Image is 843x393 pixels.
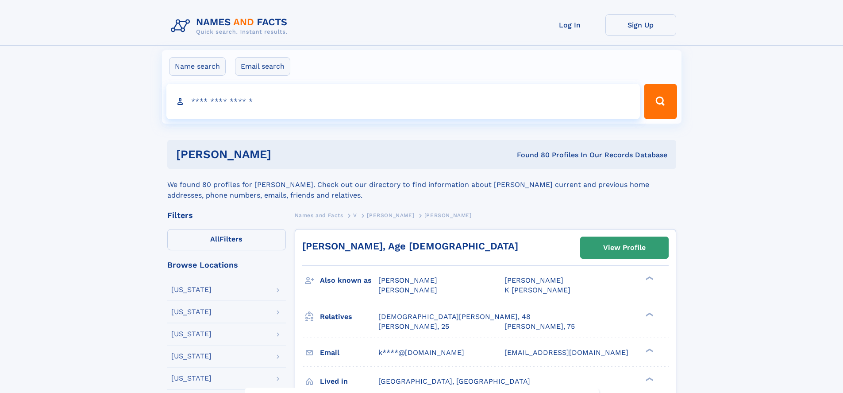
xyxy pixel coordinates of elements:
[302,241,518,252] a: [PERSON_NAME], Age [DEMOGRAPHIC_DATA]
[353,210,357,221] a: V
[378,312,531,322] a: [DEMOGRAPHIC_DATA][PERSON_NAME], 48
[504,286,570,294] span: K [PERSON_NAME]
[603,237,646,258] div: View Profile
[167,229,286,250] label: Filters
[353,212,357,218] span: V
[167,211,286,219] div: Filters
[320,273,378,288] h3: Also known as
[581,237,668,258] a: View Profile
[367,212,414,218] span: [PERSON_NAME]
[171,286,212,293] div: [US_STATE]
[644,84,677,119] button: Search Button
[167,14,295,38] img: Logo Names and Facts
[176,149,394,160] h1: [PERSON_NAME]
[171,375,212,382] div: [US_STATE]
[643,311,654,317] div: ❯
[504,276,563,284] span: [PERSON_NAME]
[643,347,654,353] div: ❯
[235,57,290,76] label: Email search
[320,374,378,389] h3: Lived in
[169,57,226,76] label: Name search
[643,376,654,382] div: ❯
[320,309,378,324] h3: Relatives
[378,276,437,284] span: [PERSON_NAME]
[295,210,343,221] a: Names and Facts
[378,322,449,331] a: [PERSON_NAME], 25
[535,14,605,36] a: Log In
[605,14,676,36] a: Sign Up
[504,322,575,331] a: [PERSON_NAME], 75
[394,150,667,160] div: Found 80 Profiles In Our Records Database
[166,84,640,119] input: search input
[210,235,219,243] span: All
[367,210,414,221] a: [PERSON_NAME]
[378,377,530,385] span: [GEOGRAPHIC_DATA], [GEOGRAPHIC_DATA]
[320,345,378,360] h3: Email
[378,286,437,294] span: [PERSON_NAME]
[424,212,472,218] span: [PERSON_NAME]
[171,308,212,315] div: [US_STATE]
[171,353,212,360] div: [US_STATE]
[504,348,628,357] span: [EMAIL_ADDRESS][DOMAIN_NAME]
[167,169,676,201] div: We found 80 profiles for [PERSON_NAME]. Check out our directory to find information about [PERSON...
[167,261,286,269] div: Browse Locations
[171,331,212,338] div: [US_STATE]
[643,276,654,281] div: ❯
